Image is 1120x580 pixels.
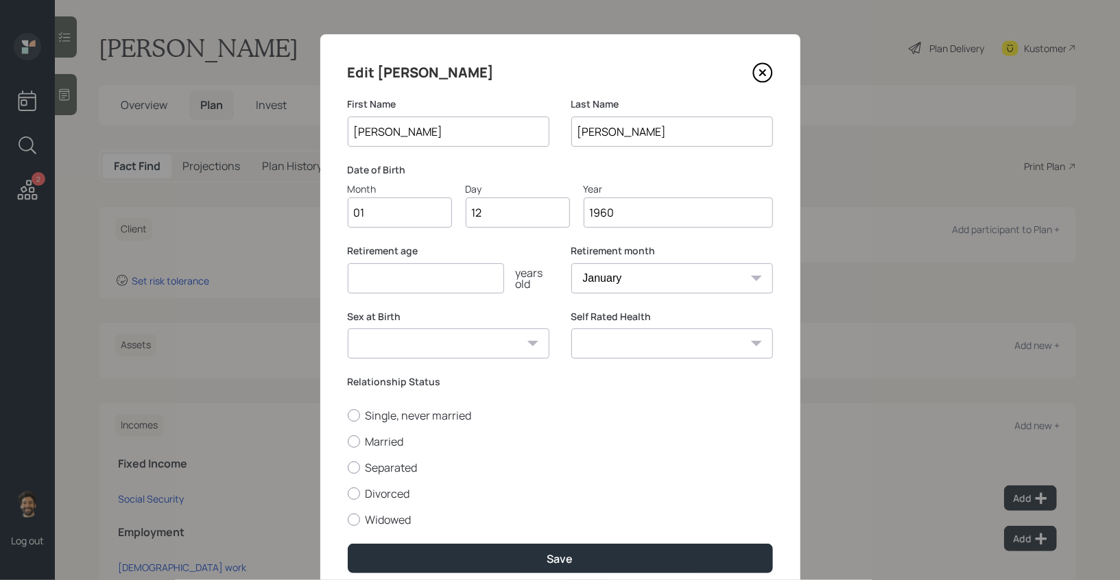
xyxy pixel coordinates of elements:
[348,182,452,196] div: Month
[504,267,549,289] div: years old
[348,310,549,324] label: Sex at Birth
[571,244,773,258] label: Retirement month
[584,182,773,196] div: Year
[348,375,773,389] label: Relationship Status
[348,408,773,423] label: Single, never married
[348,460,773,475] label: Separated
[466,197,570,228] input: Day
[466,182,570,196] div: Day
[584,197,773,228] input: Year
[348,434,773,449] label: Married
[571,97,773,111] label: Last Name
[348,512,773,527] label: Widowed
[348,486,773,501] label: Divorced
[348,163,773,177] label: Date of Birth
[571,310,773,324] label: Self Rated Health
[348,244,549,258] label: Retirement age
[348,197,452,228] input: Month
[547,551,573,566] div: Save
[348,97,549,111] label: First Name
[348,544,773,573] button: Save
[348,62,495,84] h4: Edit [PERSON_NAME]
